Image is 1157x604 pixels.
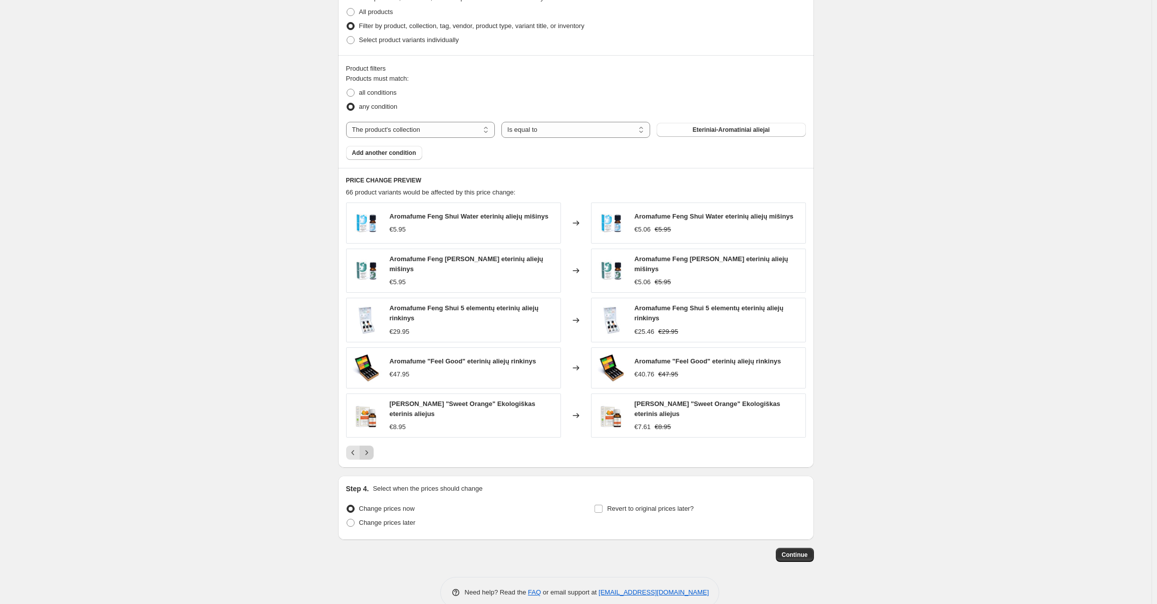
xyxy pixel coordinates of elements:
[635,213,793,220] span: Aromafume Feng Shui Water eterinių aliejų mišinys
[635,400,780,418] span: [PERSON_NAME] "Sweet Orange" Ekologiškas eterinis aliejus
[346,146,422,160] button: Add another condition
[352,208,382,238] img: Feng-shui-water-eterinis-aliejus-aromafume-holydragonfly_80x.jpg
[352,256,382,286] img: Feng-shui-woodeterinis-aliejus-aromafume-holydragonfly_80x.jpg
[346,484,369,494] h2: Step 4.
[390,400,535,418] span: [PERSON_NAME] "Sweet Orange" Ekologiškas eterinis aliejus
[390,277,406,287] div: €5.95
[597,353,627,383] img: Feels-good-eterinis-aliejus-aromafume-holydragonfly_2_80x.jpg
[390,327,410,337] div: €29.95
[390,213,548,220] span: Aromafume Feng Shui Water eterinių aliejų mišinys
[359,36,459,44] span: Select product variants individually
[346,446,374,460] nav: Pagination
[597,208,627,238] img: Feng-shui-water-eterinis-aliejus-aromafume-holydragonfly_80x.jpg
[346,64,806,74] div: Product filters
[693,126,770,134] span: Eteriniai-Aromatiniai aliejai
[607,505,694,512] span: Revert to original prices later?
[390,255,543,273] span: Aromafume Feng [PERSON_NAME] eterinių aliejų mišinys
[657,123,805,137] button: Eteriniai-Aromatiniai aliejai
[782,551,808,559] span: Continue
[655,422,671,432] strike: €8.95
[390,369,410,379] div: €47.95
[390,225,406,235] div: €5.95
[346,75,409,82] span: Products must match:
[359,89,397,96] span: all conditions
[359,22,585,30] span: Filter by product, collection, tag, vendor, product type, variant title, or inventory
[635,255,788,273] span: Aromafume Feng [PERSON_NAME] eterinių aliejų mišinys
[658,369,678,379] strike: €47.95
[346,176,806,184] h6: PRICE CHANGE PREVIEW
[655,277,671,287] strike: €5.95
[655,225,671,235] strike: €5.95
[352,305,382,335] img: Feng-shui-5-elementu-eterinis-aliejus-aromafume-holydragonfly_1_80x.jpg
[635,327,655,337] div: €25.46
[635,304,784,322] span: Aromafume Feng Shui 5 elementų eterinių aliejų rinkinys
[373,484,482,494] p: Select when the prices should change
[352,400,382,431] img: Fiored_Oriente-eterinis-aliejus-sweet-orange-organic-holydragonfly_80x.jpg
[635,225,651,235] div: €5.06
[352,149,416,157] span: Add another condition
[359,8,393,16] span: All products
[346,188,516,196] span: 66 product variants would be affected by this price change:
[597,400,627,431] img: Fiored_Oriente-eterinis-aliejus-sweet-orange-organic-holydragonfly_80x.jpg
[359,505,415,512] span: Change prices now
[359,519,416,526] span: Change prices later
[635,369,655,379] div: €40.76
[352,353,382,383] img: Feels-good-eterinis-aliejus-aromafume-holydragonfly_2_80x.jpg
[390,422,406,432] div: €8.95
[528,588,541,596] a: FAQ
[776,548,814,562] button: Continue
[635,422,651,432] div: €7.61
[658,327,678,337] strike: €29.95
[597,256,627,286] img: Feng-shui-woodeterinis-aliejus-aromafume-holydragonfly_80x.jpg
[390,304,539,322] span: Aromafume Feng Shui 5 elementų eterinių aliejų rinkinys
[599,588,709,596] a: [EMAIL_ADDRESS][DOMAIN_NAME]
[465,588,528,596] span: Need help? Read the
[635,357,781,365] span: Aromafume "Feel Good" eterinių aliejų rinkinys
[541,588,599,596] span: or email support at
[390,357,536,365] span: Aromafume "Feel Good" eterinių aliejų rinkinys
[359,103,398,110] span: any condition
[597,305,627,335] img: Feng-shui-5-elementu-eterinis-aliejus-aromafume-holydragonfly_1_80x.jpg
[346,446,360,460] button: Previous
[360,446,374,460] button: Next
[635,277,651,287] div: €5.06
